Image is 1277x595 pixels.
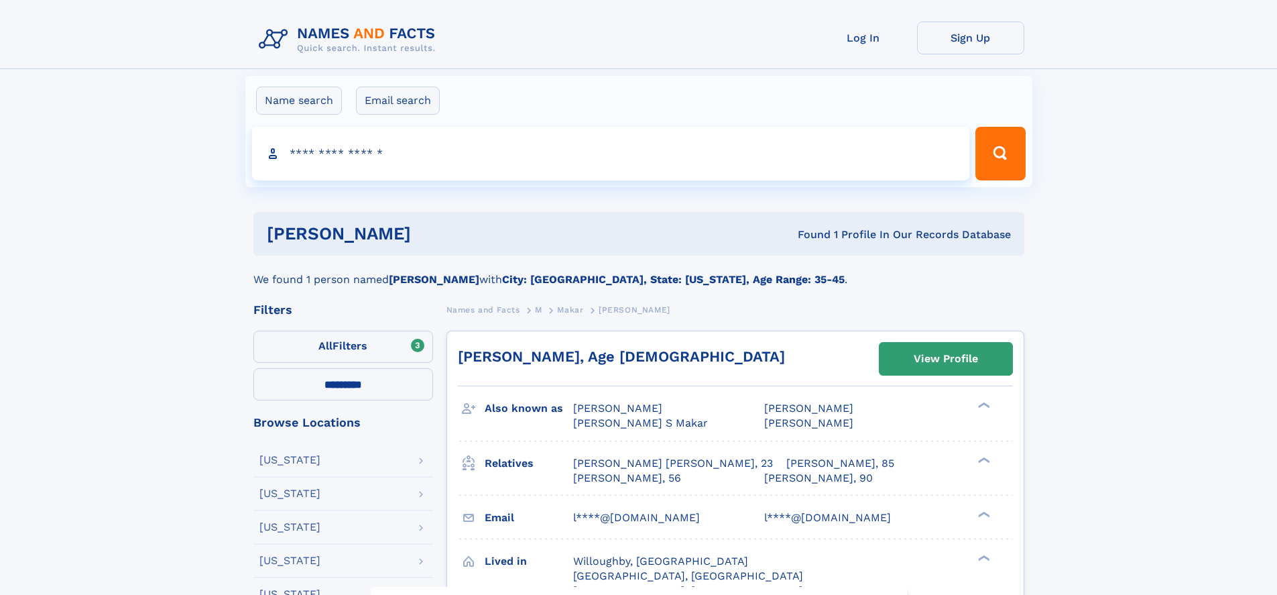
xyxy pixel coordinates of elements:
[975,455,991,464] div: ❯
[485,506,573,529] h3: Email
[356,87,440,115] label: Email search
[557,305,583,315] span: Makar
[975,401,991,410] div: ❯
[975,510,991,519] div: ❯
[917,21,1024,54] a: Sign Up
[604,227,1011,242] div: Found 1 Profile In Our Records Database
[573,555,748,567] span: Willoughby, [GEOGRAPHIC_DATA]
[259,455,320,466] div: [US_STATE]
[259,522,320,533] div: [US_STATE]
[764,402,853,415] span: [PERSON_NAME]
[573,471,681,486] a: [PERSON_NAME], 56
[535,301,542,318] a: M
[253,256,1024,288] div: We found 1 person named with .
[573,570,803,582] span: [GEOGRAPHIC_DATA], [GEOGRAPHIC_DATA]
[573,417,708,429] span: [PERSON_NAME] S Makar
[810,21,917,54] a: Log In
[879,343,1012,375] a: View Profile
[535,305,542,315] span: M
[599,305,670,315] span: [PERSON_NAME]
[267,225,605,242] h1: [PERSON_NAME]
[458,348,785,365] a: [PERSON_NAME], Age [DEMOGRAPHIC_DATA]
[253,304,433,316] div: Filters
[764,471,873,486] a: [PERSON_NAME], 90
[252,127,970,180] input: search input
[253,21,446,58] img: Logo Names and Facts
[259,555,320,566] div: [US_STATE]
[573,456,773,471] a: [PERSON_NAME] [PERSON_NAME], 23
[557,301,583,318] a: Makar
[975,127,1025,180] button: Search Button
[259,488,320,499] div: [US_STATE]
[485,452,573,475] h3: Relatives
[253,331,433,363] label: Filters
[485,397,573,420] h3: Also known as
[485,550,573,573] h3: Lived in
[573,402,662,415] span: [PERSON_NAME]
[256,87,342,115] label: Name search
[318,339,332,352] span: All
[764,417,853,429] span: [PERSON_NAME]
[446,301,520,318] a: Names and Facts
[975,553,991,562] div: ❯
[389,273,479,286] b: [PERSON_NAME]
[786,456,894,471] a: [PERSON_NAME], 85
[502,273,845,286] b: City: [GEOGRAPHIC_DATA], State: [US_STATE], Age Range: 35-45
[914,343,978,374] div: View Profile
[253,417,433,429] div: Browse Locations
